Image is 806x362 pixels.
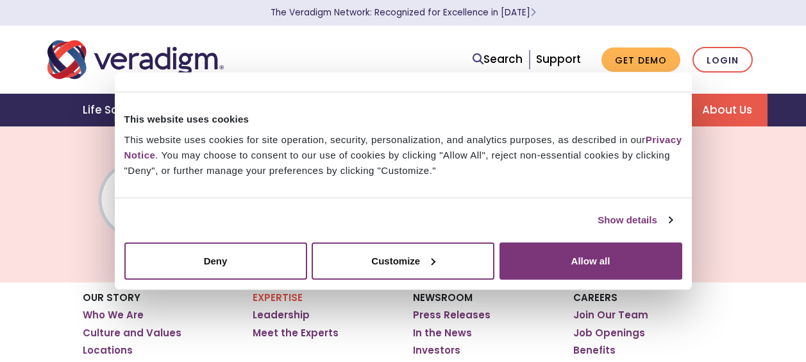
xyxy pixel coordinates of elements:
[573,327,645,340] a: Job Openings
[83,309,144,322] a: Who We Are
[83,327,181,340] a: Culture and Values
[687,94,768,126] a: About Us
[271,6,536,19] a: The Veradigm Network: Recognized for Excellence in [DATE]Learn More
[124,242,307,279] button: Deny
[473,51,523,68] a: Search
[253,327,339,340] a: Meet the Experts
[413,344,460,357] a: Investors
[500,242,682,279] button: Allow all
[413,309,491,322] a: Press Releases
[312,242,494,279] button: Customize
[693,47,753,73] a: Login
[536,51,581,67] a: Support
[413,327,472,340] a: In the News
[83,344,133,357] a: Locations
[601,47,680,73] a: Get Demo
[573,344,616,357] a: Benefits
[124,134,682,160] a: Privacy Notice
[573,309,648,322] a: Join Our Team
[253,309,310,322] a: Leadership
[67,94,174,126] a: Life Sciences
[47,39,224,81] img: Veradigm logo
[598,212,672,228] a: Show details
[124,112,682,127] div: This website uses cookies
[124,132,682,178] div: This website uses cookies for site operation, security, personalization, and analytics purposes, ...
[530,6,536,19] span: Learn More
